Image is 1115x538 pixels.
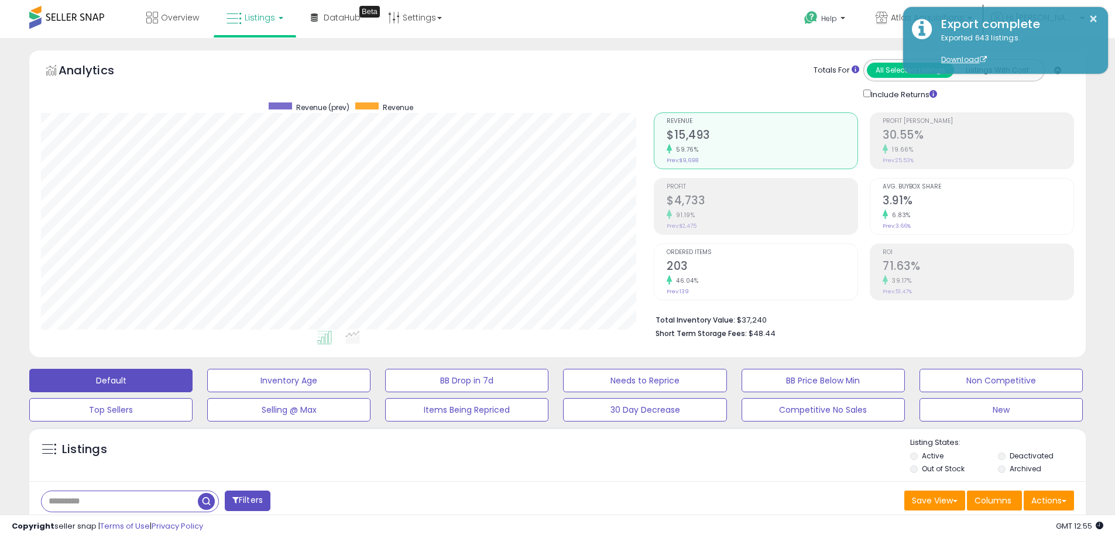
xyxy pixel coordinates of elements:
span: Revenue [667,118,857,125]
button: BB Drop in 7d [385,369,548,392]
i: Get Help [804,11,818,25]
h2: 71.63% [883,259,1073,275]
b: Total Inventory Value: [656,315,735,325]
button: Top Sellers [29,398,193,422]
span: Revenue [383,102,413,112]
strong: Copyright [12,520,54,532]
small: 19.66% [888,145,913,154]
span: Avg. Buybox Share [883,184,1073,190]
div: Exported 643 listings. [932,33,1099,66]
span: 2025-09-14 12:55 GMT [1056,520,1103,532]
small: Prev: $9,698 [667,157,698,164]
button: BB Price Below Min [742,369,905,392]
label: Archived [1010,464,1041,474]
div: Export complete [932,16,1099,33]
small: 6.83% [888,211,911,220]
span: Atlas Acquisitions [891,12,964,23]
button: Competitive No Sales [742,398,905,422]
h5: Analytics [59,62,137,81]
span: Profit [667,184,857,190]
h2: 3.91% [883,194,1073,210]
h5: Listings [62,441,107,458]
span: Help [821,13,837,23]
button: Filters [225,491,270,511]
span: Overview [161,12,199,23]
span: Revenue (prev) [296,102,349,112]
span: ROI [883,249,1073,256]
li: $37,240 [656,312,1065,326]
label: Active [922,451,944,461]
p: Listing States: [910,437,1086,448]
span: Columns [975,495,1011,506]
label: Deactivated [1010,451,1054,461]
button: × [1089,12,1098,26]
span: Profit [PERSON_NAME] [883,118,1073,125]
button: Columns [967,491,1022,510]
small: Prev: 25.53% [883,157,914,164]
a: Privacy Policy [152,520,203,532]
button: New [920,398,1083,422]
small: Prev: $2,475 [667,222,697,229]
button: Inventory Age [207,369,370,392]
button: Non Competitive [920,369,1083,392]
div: Tooltip anchor [359,6,380,18]
span: $48.44 [749,328,776,339]
button: Items Being Repriced [385,398,548,422]
small: Prev: 3.66% [883,222,911,229]
span: Ordered Items [667,249,857,256]
span: DataHub [324,12,361,23]
div: seller snap | | [12,521,203,532]
button: Needs to Reprice [563,369,726,392]
small: 59.76% [672,145,698,154]
div: Include Returns [855,87,951,101]
button: Actions [1024,491,1074,510]
h2: 203 [667,259,857,275]
small: 39.17% [888,276,911,285]
a: Help [795,2,857,38]
button: Save View [904,491,965,510]
h2: $15,493 [667,128,857,144]
button: Selling @ Max [207,398,370,422]
b: Short Term Storage Fees: [656,328,747,338]
button: Default [29,369,193,392]
a: Download [941,54,987,64]
small: Prev: 139 [667,288,689,295]
button: 30 Day Decrease [563,398,726,422]
small: 91.19% [672,211,695,220]
h2: $4,733 [667,194,857,210]
label: Out of Stock [922,464,965,474]
button: All Selected Listings [867,63,954,78]
span: Listings [245,12,275,23]
small: Prev: 51.47% [883,288,912,295]
div: Totals For [814,65,859,76]
small: 46.04% [672,276,698,285]
a: Terms of Use [100,520,150,532]
h2: 30.55% [883,128,1073,144]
